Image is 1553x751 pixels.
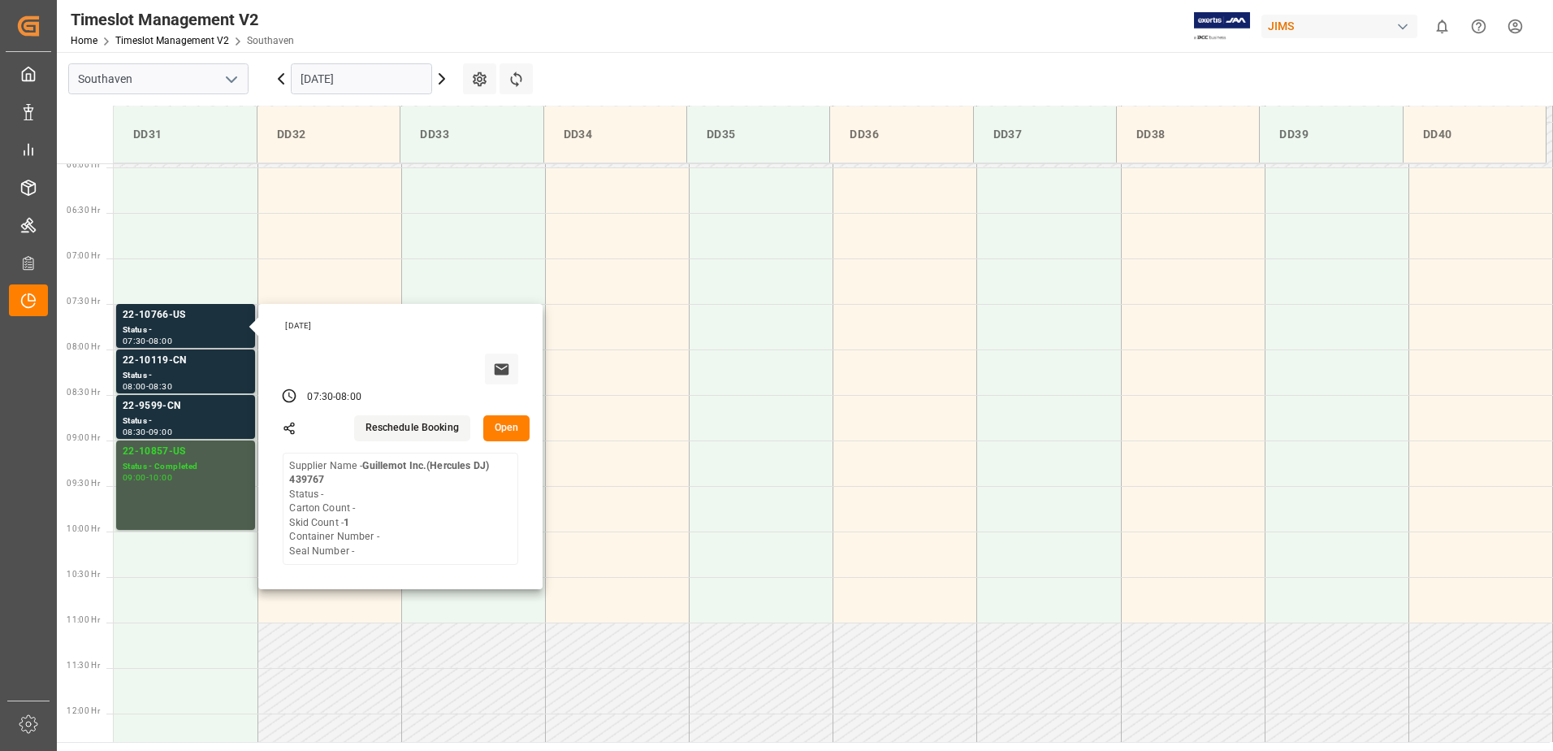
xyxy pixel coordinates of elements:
div: DD38 [1130,119,1246,150]
div: - [146,428,149,436]
div: Status - Completed [123,460,249,474]
div: DD31 [127,119,244,150]
div: 08:00 [335,390,361,405]
div: 22-10119-CN [123,353,249,369]
img: Exertis%20JAM%20-%20Email%20Logo.jpg_1722504956.jpg [1194,12,1250,41]
a: Home [71,35,97,46]
div: 08:00 [149,337,172,345]
div: 08:30 [149,383,172,390]
button: show 0 new notifications [1424,8,1460,45]
a: Timeslot Management V2 [115,35,229,46]
input: Type to search/select [68,63,249,94]
div: DD37 [987,119,1103,150]
div: - [146,337,149,345]
span: 07:30 Hr [67,297,100,306]
div: 09:00 [123,474,146,481]
div: DD35 [700,119,816,150]
button: Open [483,415,530,441]
span: 09:30 Hr [67,479,100,488]
input: DD.MM.YYYY [291,63,432,94]
div: 09:00 [149,428,172,436]
span: 06:30 Hr [67,206,100,215]
div: - [146,474,149,481]
div: - [333,390,335,405]
div: Status - [123,415,249,428]
b: 1 [344,517,349,528]
span: 07:00 Hr [67,251,100,260]
div: DD40 [1417,119,1533,150]
div: 22-10766-US [123,307,249,323]
div: DD34 [557,119,673,150]
div: - [146,383,149,390]
div: 22-10857-US [123,444,249,460]
button: Reschedule Booking [354,415,470,441]
div: JIMS [1261,15,1417,38]
span: 11:00 Hr [67,615,100,624]
div: 07:30 [307,390,333,405]
span: 10:00 Hr [67,524,100,533]
div: DD32 [270,119,387,150]
div: Timeslot Management V2 [71,7,294,32]
div: 10:00 [149,474,172,481]
div: DD39 [1273,119,1389,150]
button: open menu [218,67,243,92]
div: Status - [123,323,249,337]
div: [DATE] [279,320,525,332]
span: 10:30 Hr [67,570,100,579]
div: Supplier Name - Status - Carton Count - Skid Count - Container Number - Seal Number - [289,459,512,559]
span: 06:00 Hr [67,160,100,169]
div: 22-9599-CN [123,398,249,415]
span: 11:30 Hr [67,661,100,670]
div: DD36 [843,119,959,150]
div: 08:30 [123,428,146,436]
span: 08:30 Hr [67,388,100,397]
div: 07:30 [123,337,146,345]
span: 09:00 Hr [67,433,100,442]
button: JIMS [1261,11,1424,41]
button: Help Center [1460,8,1497,45]
div: Status - [123,369,249,383]
b: Guillemot Inc.(Hercules DJ) 439767 [289,460,489,486]
div: DD33 [413,119,530,150]
div: 08:00 [123,383,146,390]
span: 08:00 Hr [67,342,100,351]
span: 12:00 Hr [67,706,100,715]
